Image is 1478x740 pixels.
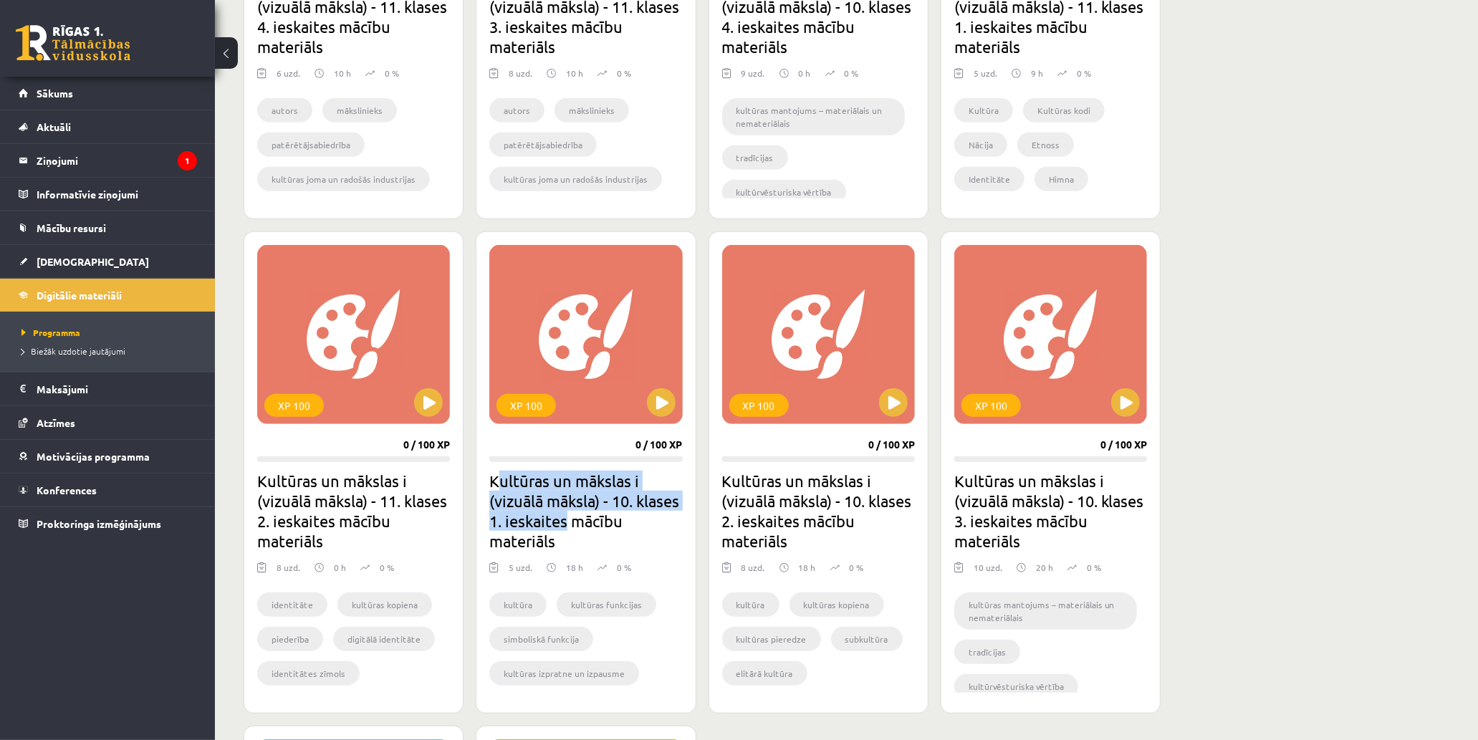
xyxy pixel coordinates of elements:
li: patērētājsabiedrība [257,133,365,157]
li: Nācija [954,133,1007,157]
li: Kultūra [954,98,1013,122]
li: kultūras izpratne un izpausme [489,661,639,686]
div: XP 100 [729,394,789,417]
i: 1 [178,151,197,170]
li: Etnoss [1017,133,1074,157]
span: Mācību resursi [37,221,106,234]
span: [DEMOGRAPHIC_DATA] [37,255,149,268]
span: Proktoringa izmēģinājums [37,517,161,530]
a: Biežāk uzdotie jautājumi [21,345,201,357]
span: Digitālie materiāli [37,289,122,302]
li: autors [489,98,544,122]
span: Atzīmes [37,416,75,429]
a: Motivācijas programma [19,440,197,473]
p: 18 h [799,561,816,574]
p: 0 % [1077,67,1091,80]
p: 10 h [334,67,351,80]
a: Atzīmes [19,406,197,439]
li: Identitāte [954,167,1024,191]
span: Konferences [37,484,97,496]
p: 0 % [617,67,631,80]
p: 18 h [566,561,583,574]
p: 0 % [845,67,859,80]
a: Aktuāli [19,110,197,143]
h2: Kultūras un mākslas i (vizuālā māksla) - 10. klases 1. ieskaites mācību materiāls [489,471,682,551]
p: 0 % [385,67,399,80]
li: patērētājsabiedrība [489,133,597,157]
div: 5 uzd. [509,561,532,582]
li: digitālā identitāte [333,627,435,651]
li: kultūras joma un radošās industrijas [257,167,430,191]
p: 0 % [380,561,394,574]
a: Mācību resursi [19,211,197,244]
li: Kultūras kodi [1023,98,1105,122]
a: Sākums [19,77,197,110]
div: 8 uzd. [742,561,765,582]
div: 8 uzd. [277,561,300,582]
span: Programma [21,327,80,338]
a: Digitālie materiāli [19,279,197,312]
legend: Ziņojumi [37,144,197,177]
p: 0 % [850,561,864,574]
span: Aktuāli [37,120,71,133]
legend: Informatīvie ziņojumi [37,178,197,211]
p: 9 h [1031,67,1043,80]
h2: Kultūras un mākslas i (vizuālā māksla) - 10. klases 3. ieskaites mācību materiāls [954,471,1147,551]
p: 0 h [799,67,811,80]
p: 10 h [566,67,583,80]
span: Motivācijas programma [37,450,150,463]
li: kultūras kopiena [790,592,884,617]
li: subkultūra [831,627,903,651]
div: 5 uzd. [974,67,997,88]
li: piederība [257,627,323,651]
li: mākslinieks [555,98,629,122]
span: Biežāk uzdotie jautājumi [21,345,125,357]
legend: Maksājumi [37,373,197,405]
p: 20 h [1036,561,1053,574]
a: Programma [21,326,201,339]
div: 8 uzd. [509,67,532,88]
li: tradīcijas [954,640,1020,664]
p: 0 h [334,561,346,574]
div: XP 100 [496,394,556,417]
p: 0 % [1087,561,1101,574]
li: identitāte [257,592,327,617]
a: Konferences [19,474,197,506]
li: kultūras pieredze [722,627,821,651]
a: Rīgas 1. Tālmācības vidusskola [16,25,130,61]
div: 9 uzd. [742,67,765,88]
div: XP 100 [264,394,324,417]
li: kultūra [489,592,547,617]
li: simboliskā funkcija [489,627,593,651]
a: Ziņojumi1 [19,144,197,177]
div: XP 100 [961,394,1021,417]
li: elitārā kultūra [722,661,807,686]
li: kultūras mantojums – materiālais un nemateriālais [722,98,905,135]
a: [DEMOGRAPHIC_DATA] [19,245,197,278]
li: Himna [1035,167,1088,191]
li: kultūrvēsturiska vērtība [954,674,1078,698]
li: tradīcijas [722,145,788,170]
div: 10 uzd. [974,561,1002,582]
h2: Kultūras un mākslas i (vizuālā māksla) - 10. klases 2. ieskaites mācību materiāls [722,471,915,551]
li: kultūrvēsturiska vērtība [722,180,846,204]
a: Informatīvie ziņojumi [19,178,197,211]
li: kultūras joma un radošās industrijas [489,167,662,191]
a: Maksājumi [19,373,197,405]
div: 6 uzd. [277,67,300,88]
span: Sākums [37,87,73,100]
li: kultūras funkcijas [557,592,656,617]
li: autors [257,98,312,122]
li: mākslinieks [322,98,397,122]
h2: Kultūras un mākslas i (vizuālā māksla) - 11. klases 2. ieskaites mācību materiāls [257,471,450,551]
li: kultūras kopiena [337,592,432,617]
li: identitātes zīmols [257,661,360,686]
li: kultūras mantojums – materiālais un nemateriālais [954,592,1137,630]
p: 0 % [617,561,631,574]
li: kultūra [722,592,779,617]
a: Proktoringa izmēģinājums [19,507,197,540]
